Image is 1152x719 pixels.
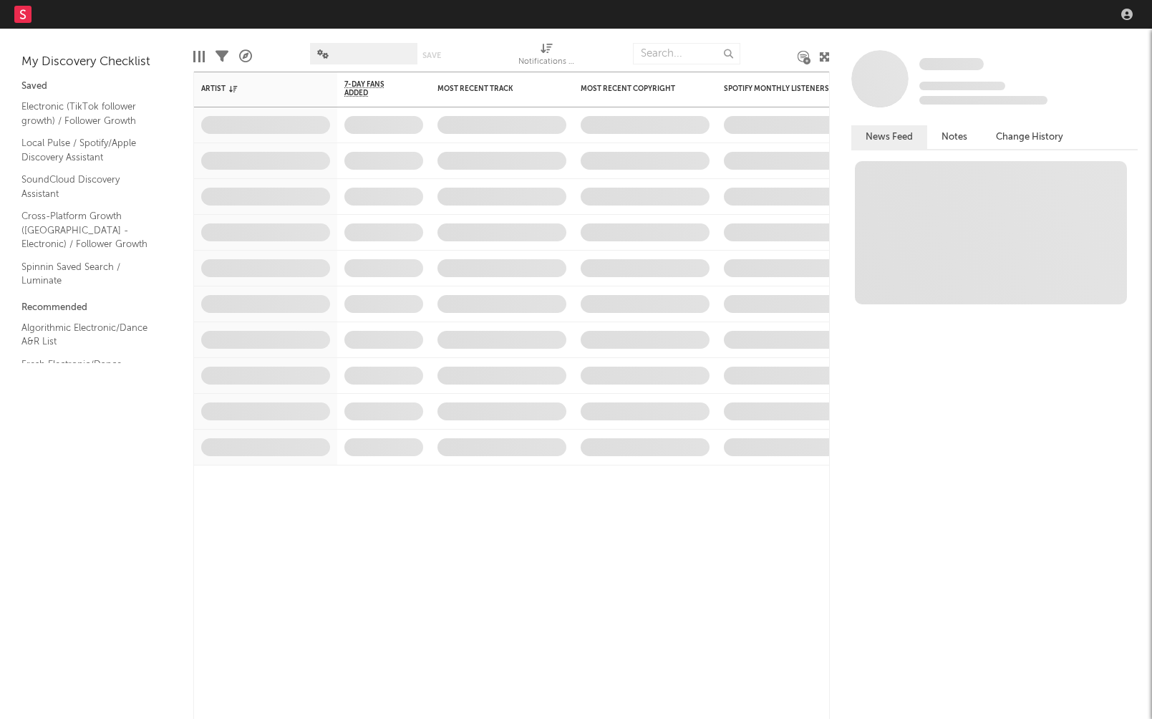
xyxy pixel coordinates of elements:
a: SoundCloud Discovery Assistant [21,172,158,201]
a: Local Pulse / Spotify/Apple Discovery Assistant [21,135,158,165]
a: Algorithmic Electronic/Dance A&R List [21,320,158,349]
div: Notifications (Artist) [518,36,576,77]
button: Save [422,52,441,59]
div: Edit Columns [193,36,205,77]
div: Notifications (Artist) [518,54,576,71]
div: Spotify Monthly Listeners [724,85,831,93]
a: Spinnin Saved Search / Luminate [21,259,158,289]
div: Artist [201,85,309,93]
input: Search... [633,43,740,64]
a: Electronic (TikTok follower growth) / Follower Growth [21,99,158,128]
a: Cross-Platform Growth ([GEOGRAPHIC_DATA] - Electronic) / Follower Growth [21,208,158,252]
div: A&R Pipeline [239,36,252,77]
button: Notes [927,125,982,149]
span: 7-Day Fans Added [344,80,402,97]
a: Some Artist [919,57,984,72]
div: Recommended [21,299,172,317]
div: Most Recent Track [437,85,545,93]
div: My Discovery Checklist [21,54,172,71]
div: Most Recent Copyright [581,85,688,93]
a: Fresh Electronic/Dance [21,357,158,372]
div: Saved [21,78,172,95]
span: 0 fans last week [919,96,1047,105]
span: Some Artist [919,58,984,70]
button: Change History [982,125,1078,149]
button: News Feed [851,125,927,149]
div: Filters [216,36,228,77]
span: Tracking Since: [DATE] [919,82,1005,90]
